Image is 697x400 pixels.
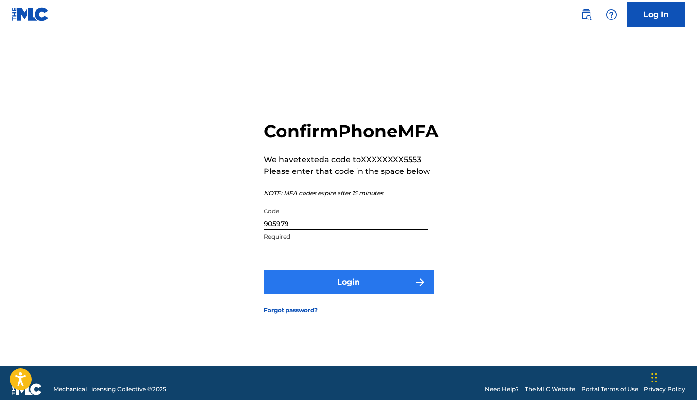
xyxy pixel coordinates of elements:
div: Help [602,5,621,24]
a: Need Help? [485,385,519,394]
p: Please enter that code in the space below [264,166,439,177]
div: Drag [651,363,657,392]
a: Public Search [576,5,596,24]
img: MLC Logo [12,7,49,21]
span: Mechanical Licensing Collective © 2025 [54,385,166,394]
h2: Confirm Phone MFA [264,120,439,142]
img: logo [12,383,42,395]
p: NOTE: MFA codes expire after 15 minutes [264,189,439,198]
a: Log In [627,2,685,27]
a: Privacy Policy [644,385,685,394]
img: f7272a7cc735f4ea7f67.svg [414,276,426,288]
p: Required [264,232,428,241]
a: Portal Terms of Use [581,385,638,394]
iframe: Chat Widget [648,353,697,400]
img: help [606,9,617,20]
p: We have texted a code to XXXXXXXX5553 [264,154,439,166]
a: Forgot password? [264,306,318,315]
img: search [580,9,592,20]
a: The MLC Website [525,385,575,394]
button: Login [264,270,434,294]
